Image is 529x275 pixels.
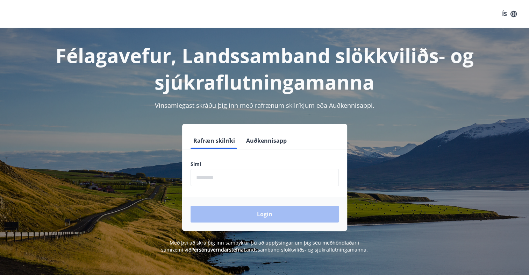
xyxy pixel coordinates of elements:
[191,161,339,168] label: Sími
[243,132,289,149] button: Auðkennisapp
[161,239,368,253] span: Með því að skrá þig inn samþykkir þú að upplýsingar um þig séu meðhöndlaðar í samræmi við Landssa...
[191,246,244,253] a: Persónuverndarstefna
[155,101,374,110] span: Vinsamlegast skráðu þig inn með rafrænum skilríkjum eða Auðkennisappi.
[498,8,521,20] button: ÍS
[191,132,238,149] button: Rafræn skilríki
[21,42,508,95] h1: Félagavefur, Landssamband slökkviliðs- og sjúkraflutningamanna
